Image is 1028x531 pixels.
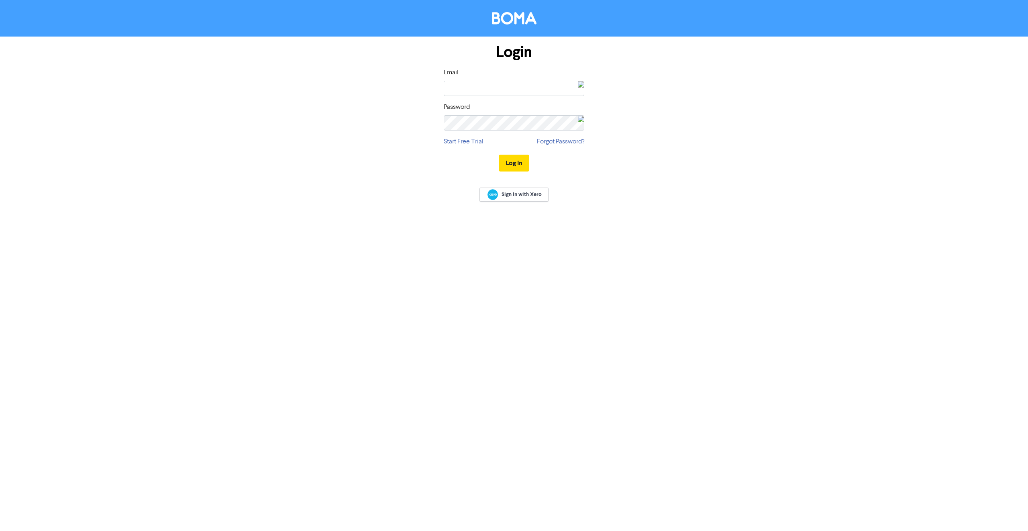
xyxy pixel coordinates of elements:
img: Xero logo [487,189,498,200]
a: Sign In with Xero [479,188,549,202]
label: Email [444,68,459,78]
img: BOMA Logo [492,12,536,25]
h1: Login [444,43,584,61]
label: Password [444,102,470,112]
a: Start Free Trial [444,137,483,147]
button: Log In [499,155,529,172]
span: Sign In with Xero [502,191,542,198]
a: Forgot Password? [537,137,584,147]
